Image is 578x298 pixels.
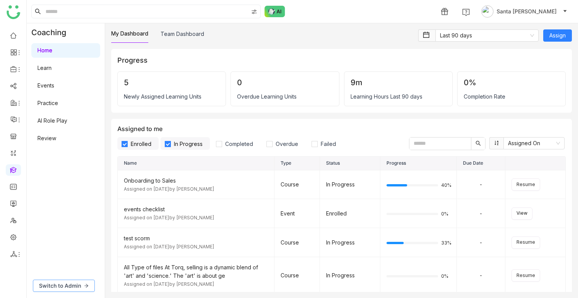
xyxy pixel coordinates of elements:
[441,212,450,216] span: 0%
[457,228,505,257] td: -
[516,210,528,217] span: View
[118,157,274,170] th: Name
[320,157,380,170] th: Status
[543,29,572,42] button: Assign
[457,170,505,199] td: -
[37,117,67,124] a: AI Role Play
[274,157,320,170] th: Type
[111,30,148,37] a: My Dashboard
[265,6,285,17] img: ask-buddy-normal.svg
[33,280,95,292] button: Switch to Admin
[37,47,52,53] a: Home
[237,93,333,100] div: Overdue Learning Units
[480,5,569,18] button: Santa [PERSON_NAME]
[457,199,505,228] td: -
[281,209,313,218] div: Event
[124,186,268,193] div: Assigned on [DATE] by [PERSON_NAME]
[281,180,313,189] div: Course
[124,205,268,214] div: events checklist
[124,263,268,280] div: All Type of files At Torq, selling is a dynamic blend of 'art' and 'science.' The 'art' is about ge
[222,141,256,147] span: Completed
[128,141,154,147] span: Enrolled
[273,141,301,147] span: Overdue
[511,236,540,249] button: Resume
[351,93,446,100] div: Learning Hours Last 90 days
[117,125,566,150] div: Assigned to me
[124,243,268,251] div: Assigned on [DATE] by [PERSON_NAME]
[511,207,533,220] button: View
[124,281,268,288] div: Assigned on [DATE] by [PERSON_NAME]
[318,141,339,147] span: Failed
[37,100,58,106] a: Practice
[351,78,446,87] div: 9m
[281,271,313,280] div: Course
[516,181,535,188] span: Resume
[251,9,257,15] img: search-type.svg
[516,239,535,246] span: Resume
[326,271,374,280] div: In Progress
[6,5,20,19] img: logo
[281,238,313,247] div: Course
[124,93,219,100] div: Newly Assigned Learning Units
[511,269,540,282] button: Resume
[462,8,470,16] img: help.svg
[27,23,78,42] div: Coaching
[549,31,566,40] span: Assign
[171,141,206,147] span: In Progress
[326,238,374,247] div: In Progress
[117,55,566,65] div: Progress
[124,234,268,243] div: test scorm
[511,178,540,191] button: Resume
[457,257,505,295] td: -
[497,7,557,16] span: Santa [PERSON_NAME]
[237,78,333,87] div: 0
[440,30,534,41] nz-select-item: Last 90 days
[124,214,268,222] div: Assigned on [DATE] by [PERSON_NAME]
[37,65,52,71] a: Learn
[457,157,505,170] th: Due Date
[161,31,204,37] a: Team Dashboard
[441,183,450,188] span: 40%
[441,241,450,245] span: 33%
[508,138,560,149] nz-select-item: Assigned On
[464,78,559,87] div: 0%
[441,274,450,279] span: 0%
[326,209,374,218] div: Enrolled
[516,272,535,279] span: Resume
[464,93,559,100] div: Completion Rate
[37,82,54,89] a: Events
[39,282,81,290] span: Switch to Admin
[380,157,457,170] th: Progress
[481,5,494,18] img: avatar
[37,135,56,141] a: Review
[326,180,374,189] div: In Progress
[124,177,268,185] div: Onboarding to Sales
[124,78,219,87] div: 5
